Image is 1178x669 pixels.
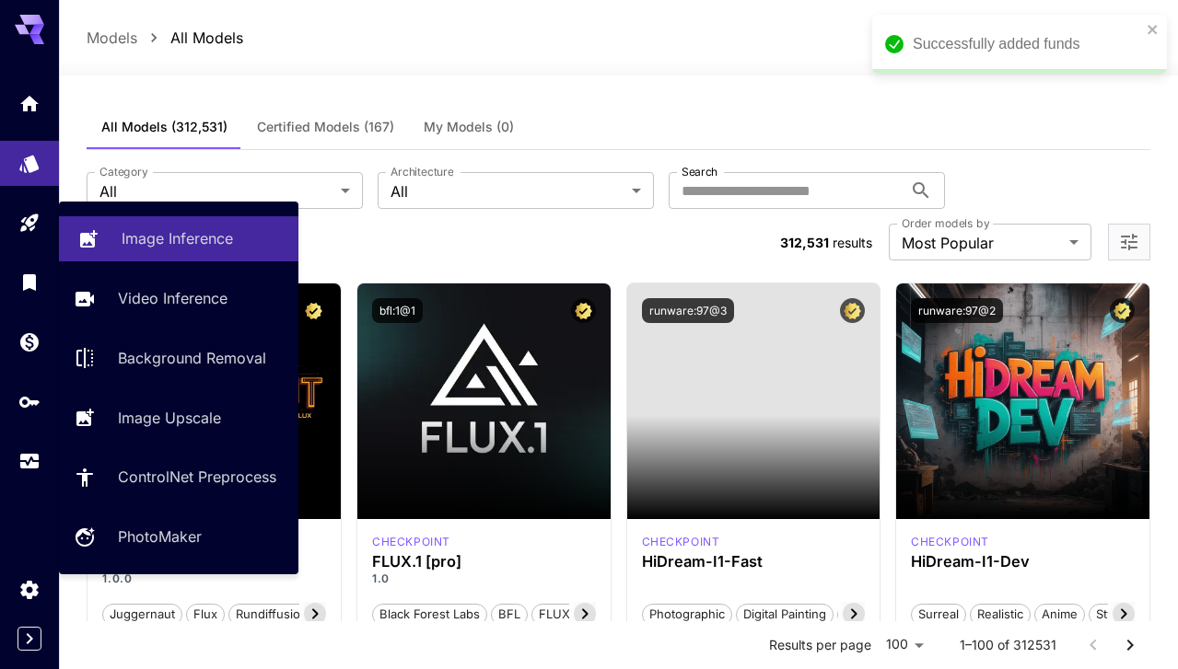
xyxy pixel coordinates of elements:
[1035,606,1084,624] span: Anime
[187,606,224,624] span: flux
[87,27,243,49] nav: breadcrumb
[902,215,989,231] label: Order models by
[99,164,148,179] label: Category
[372,534,450,550] p: checkpoint
[372,534,450,550] div: fluxpro
[118,347,266,369] p: Background Removal
[912,606,965,624] span: Surreal
[682,164,717,179] label: Search
[59,216,298,261] a: Image Inference
[642,298,734,323] button: runware:97@3
[18,271,41,294] div: Library
[373,606,486,624] span: Black Forest Labs
[118,466,276,488] p: ControlNet Preprocess
[737,606,833,624] span: Digital Painting
[18,146,41,169] div: Models
[911,298,1003,323] button: runware:97@2
[642,553,866,571] h3: HiDream-I1-Fast
[1147,22,1160,37] button: close
[101,119,227,135] span: All Models (312,531)
[87,27,137,49] p: Models
[18,325,41,348] div: Wallet
[99,180,333,202] span: All
[118,287,227,309] p: Video Inference
[59,395,298,440] a: Image Upscale
[643,606,731,624] span: Photographic
[492,606,527,624] span: BFL
[372,571,596,587] p: 1.0
[911,534,989,550] p: checkpoint
[571,298,596,323] button: Certified Model – Vetted for best performance and includes a commercial license.
[532,606,616,624] span: FLUX.1 [pro]
[642,534,720,550] div: hidreamfast
[902,232,1062,254] span: Most Popular
[391,180,624,202] span: All
[257,119,394,135] span: Certified Models (167)
[1110,298,1135,323] button: Certified Model – Vetted for best performance and includes a commercial license.
[229,606,314,624] span: rundiffusion
[17,627,41,651] button: Expand sidebar
[18,390,41,413] div: API Keys
[118,525,202,548] p: PhotoMaker
[769,636,871,654] p: Results per page
[102,571,326,587] p: 1.0.0
[833,235,872,250] span: results
[913,33,1141,55] div: Successfully added funds
[911,534,989,550] div: hidreamdev
[879,631,930,658] div: 100
[780,235,829,250] span: 312,531
[18,450,41,473] div: Usage
[59,336,298,381] a: Background Removal
[960,636,1056,654] p: 1–100 of 312531
[59,276,298,321] a: Video Inference
[642,534,720,550] p: checkpoint
[18,212,41,235] div: Playground
[122,227,233,249] p: Image Inference
[118,407,221,429] p: Image Upscale
[103,606,181,624] span: juggernaut
[424,119,514,135] span: My Models (0)
[1118,231,1140,254] button: Open more filters
[971,606,1030,624] span: Realistic
[372,553,596,571] h3: FLUX.1 [pro]
[18,92,41,115] div: Home
[59,455,298,500] a: ControlNet Preprocess
[1090,606,1147,624] span: Stylized
[170,27,243,49] p: All Models
[59,514,298,559] a: PhotoMaker
[18,578,41,601] div: Settings
[840,298,865,323] button: Certified Model – Vetted for best performance and includes a commercial license.
[1112,627,1149,663] button: Go to next page
[391,164,453,179] label: Architecture
[372,298,423,323] button: bfl:1@1
[911,553,1135,571] h3: HiDream-I1-Dev
[301,298,326,323] button: Certified Model – Vetted for best performance and includes a commercial license.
